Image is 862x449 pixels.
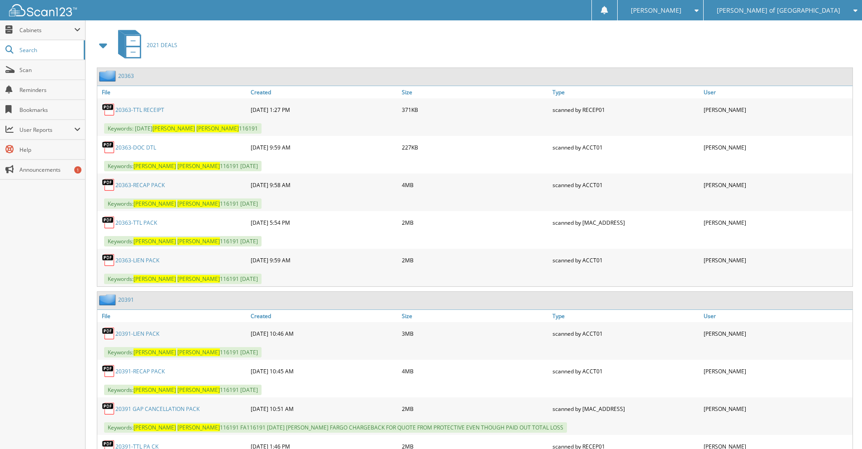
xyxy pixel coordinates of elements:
[113,27,177,63] a: 2021 DEALS
[133,200,176,208] span: [PERSON_NAME]
[102,364,115,378] img: PDF.png
[701,213,852,232] div: [PERSON_NAME]
[97,310,248,322] a: File
[550,213,701,232] div: scanned by [MAC_ADDRESS]
[701,176,852,194] div: [PERSON_NAME]
[19,46,79,54] span: Search
[19,26,74,34] span: Cabinets
[550,310,701,322] a: Type
[115,106,164,114] a: 20363-TTL RECEIPT
[133,386,176,394] span: [PERSON_NAME]
[701,310,852,322] a: User
[104,422,567,433] span: Keywords: 116191 FA116191 [DATE] [PERSON_NAME] FARGO CHARGEBACK FOR QUOTE FROM PROTECTIVE EVEN TH...
[550,400,701,418] div: scanned by [MAC_ADDRESS]
[248,362,400,380] div: [DATE] 10:45 AM
[177,237,220,245] span: [PERSON_NAME]
[550,101,701,119] div: scanned by RECEP01
[115,256,159,264] a: 20363-LIEN PACK
[701,362,852,380] div: [PERSON_NAME]
[701,86,852,98] a: User
[400,324,551,343] div: 3MB
[400,251,551,269] div: 2MB
[701,138,852,156] div: [PERSON_NAME]
[104,198,262,209] span: Keywords: 116191 [DATE]
[102,402,115,415] img: PDF.png
[248,310,400,322] a: Created
[115,181,165,189] a: 20363-RECAP PACK
[19,146,81,154] span: Help
[19,126,74,134] span: User Reports
[152,125,195,132] span: [PERSON_NAME]
[104,347,262,357] span: Keywords: 116191 [DATE]
[118,296,134,304] a: 20391
[631,8,681,13] span: [PERSON_NAME]
[104,161,262,171] span: Keywords: 116191 [DATE]
[196,125,239,132] span: [PERSON_NAME]
[19,166,81,174] span: Announcements
[118,72,134,80] a: 20363
[115,367,165,375] a: 20391-RECAP PACK
[550,362,701,380] div: scanned by ACCT01
[177,162,220,170] span: [PERSON_NAME]
[550,176,701,194] div: scanned by ACCT01
[99,294,118,305] img: folder2.png
[133,162,176,170] span: [PERSON_NAME]
[115,405,200,413] a: 20391 GAP CANCELLATION PACK
[177,386,220,394] span: [PERSON_NAME]
[701,400,852,418] div: [PERSON_NAME]
[133,348,176,356] span: [PERSON_NAME]
[400,138,551,156] div: 227KB
[400,86,551,98] a: Size
[104,236,262,246] span: Keywords: 116191 [DATE]
[97,86,248,98] a: File
[400,213,551,232] div: 2MB
[550,86,701,98] a: Type
[133,275,176,283] span: [PERSON_NAME]
[400,400,551,418] div: 2MB
[248,138,400,156] div: [DATE] 9:59 AM
[701,324,852,343] div: [PERSON_NAME]
[177,275,220,283] span: [PERSON_NAME]
[550,251,701,269] div: scanned by ACCT01
[400,310,551,322] a: Size
[248,101,400,119] div: [DATE] 1:27 PM
[248,251,400,269] div: [DATE] 9:59 AM
[400,101,551,119] div: 371KB
[104,274,262,284] span: Keywords: 116191 [DATE]
[102,327,115,340] img: PDF.png
[400,362,551,380] div: 4MB
[74,166,81,174] div: 1
[104,385,262,395] span: Keywords: 116191 [DATE]
[133,424,176,431] span: [PERSON_NAME]
[701,101,852,119] div: [PERSON_NAME]
[701,251,852,269] div: [PERSON_NAME]
[248,213,400,232] div: [DATE] 5:54 PM
[19,106,81,114] span: Bookmarks
[550,138,701,156] div: scanned by ACCT01
[102,253,115,267] img: PDF.png
[717,8,840,13] span: [PERSON_NAME] of [GEOGRAPHIC_DATA]
[248,86,400,98] a: Created
[99,70,118,82] img: folder2.png
[248,400,400,418] div: [DATE] 10:51 AM
[102,103,115,116] img: PDF.png
[19,86,81,94] span: Reminders
[248,176,400,194] div: [DATE] 9:58 AM
[115,144,156,151] a: 20363-DOC DTL
[9,4,77,16] img: scan123-logo-white.svg
[115,330,159,338] a: 20391-LIEN PACK
[177,424,220,431] span: [PERSON_NAME]
[133,237,176,245] span: [PERSON_NAME]
[102,216,115,229] img: PDF.png
[19,66,81,74] span: Scan
[115,219,157,227] a: 20363-TTL PACK
[248,324,400,343] div: [DATE] 10:46 AM
[102,140,115,154] img: PDF.png
[147,41,177,49] span: 2021 DEALS
[177,348,220,356] span: [PERSON_NAME]
[400,176,551,194] div: 4MB
[550,324,701,343] div: scanned by ACCT01
[177,200,220,208] span: [PERSON_NAME]
[104,123,262,134] span: Keywords: [DATE] 116191
[102,178,115,192] img: PDF.png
